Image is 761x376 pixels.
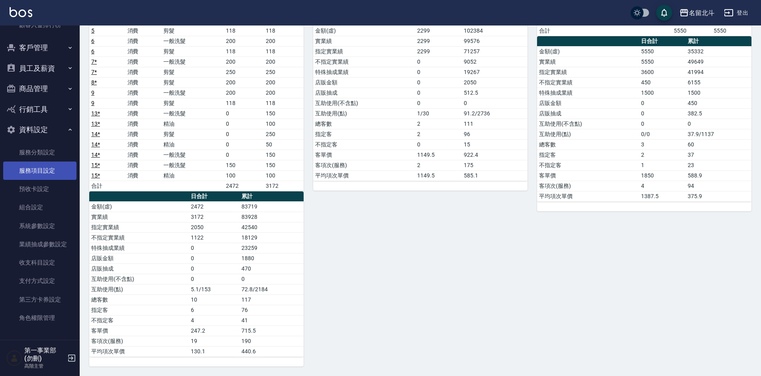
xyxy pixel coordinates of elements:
td: 店販金額 [313,77,415,88]
td: 不指定實業績 [537,77,639,88]
td: 23259 [239,243,304,253]
td: 消費 [126,139,162,150]
td: 3600 [639,67,686,77]
button: 商品管理 [3,78,76,99]
td: 店販抽成 [537,108,639,119]
td: 200 [224,88,264,98]
td: 1387.5 [639,191,686,201]
td: 一般洗髮 [161,88,224,98]
td: 0 [462,98,528,108]
td: 不指定客 [313,139,415,150]
td: 一般洗髮 [161,150,224,160]
td: 客單價 [313,150,415,160]
td: 250 [264,67,304,77]
a: 業績抽成參數設定 [3,235,76,253]
td: 1/30 [415,108,462,119]
td: 精油 [161,119,224,129]
td: 2050 [462,77,528,88]
td: 250 [224,67,264,77]
td: 總客數 [89,294,189,305]
td: 3172 [264,181,304,191]
td: 50 [264,139,304,150]
td: 消費 [126,77,162,88]
td: 合計 [537,25,573,36]
td: 1122 [189,232,239,243]
td: 512.5 [462,88,528,98]
td: 150 [264,160,304,170]
button: 行銷工具 [3,99,76,120]
a: 角色權限管理 [3,309,76,327]
td: 375.9 [686,191,751,201]
td: 互助使用(點) [313,108,415,119]
td: 金額(虛) [89,201,189,212]
td: 實業績 [537,56,639,67]
td: 35332 [686,46,751,56]
td: 0 [189,274,239,284]
td: 指定實業績 [313,46,415,56]
td: 130.1 [189,346,239,357]
td: 平均項次單價 [537,191,639,201]
td: 175 [462,160,528,170]
td: 特殊抽成業績 [89,243,189,253]
td: 5550 [639,56,686,67]
td: 41994 [686,67,751,77]
button: save [656,5,672,21]
td: 0 [686,119,751,129]
td: 150 [224,160,264,170]
td: 金額(虛) [313,25,415,36]
td: 19 [189,336,239,346]
td: 指定實業績 [537,67,639,77]
td: 0 [415,139,462,150]
td: 200 [224,36,264,46]
td: 83928 [239,212,304,222]
a: 6 [91,38,94,44]
td: 消費 [126,129,162,139]
a: 組合設定 [3,198,76,216]
td: 0 [189,253,239,263]
img: Logo [10,7,32,17]
td: 客單價 [537,170,639,181]
td: 3 [639,139,686,150]
td: 76 [239,305,304,315]
td: 消費 [126,98,162,108]
td: 互助使用(不含點) [89,274,189,284]
td: 精油 [161,170,224,181]
td: 剪髮 [161,25,224,36]
td: 200 [264,77,304,88]
button: 名留北斗 [676,5,718,21]
td: 94 [686,181,751,191]
td: 1850 [639,170,686,181]
td: 150 [264,108,304,119]
td: 100 [264,119,304,129]
td: 2 [415,119,462,129]
td: 71257 [462,46,528,56]
td: 客單價 [89,325,189,336]
td: 客項次(服務) [89,336,189,346]
td: 18129 [239,232,304,243]
td: 1500 [686,88,751,98]
td: 消費 [126,170,162,181]
td: 118 [264,98,304,108]
button: 資料設定 [3,119,76,140]
td: 118 [224,25,264,36]
button: 客戶管理 [3,37,76,58]
td: 922.4 [462,150,528,160]
td: 合計 [89,181,126,191]
td: 1880 [239,253,304,263]
td: 一般洗髮 [161,160,224,170]
td: 剪髮 [161,98,224,108]
td: 互助使用(不含點) [537,119,639,129]
td: 100 [264,170,304,181]
td: 72.8/2184 [239,284,304,294]
td: 49649 [686,56,751,67]
h5: 第一事業部 (勿刪) [24,347,65,362]
td: 店販金額 [89,253,189,263]
td: 客項次(服務) [313,160,415,170]
button: 登出 [721,6,751,20]
td: 5550 [672,25,712,36]
a: 支付方式設定 [3,272,76,290]
td: 2472 [224,181,264,191]
td: 剪髮 [161,46,224,56]
td: 剪髮 [161,129,224,139]
td: 715.5 [239,325,304,336]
